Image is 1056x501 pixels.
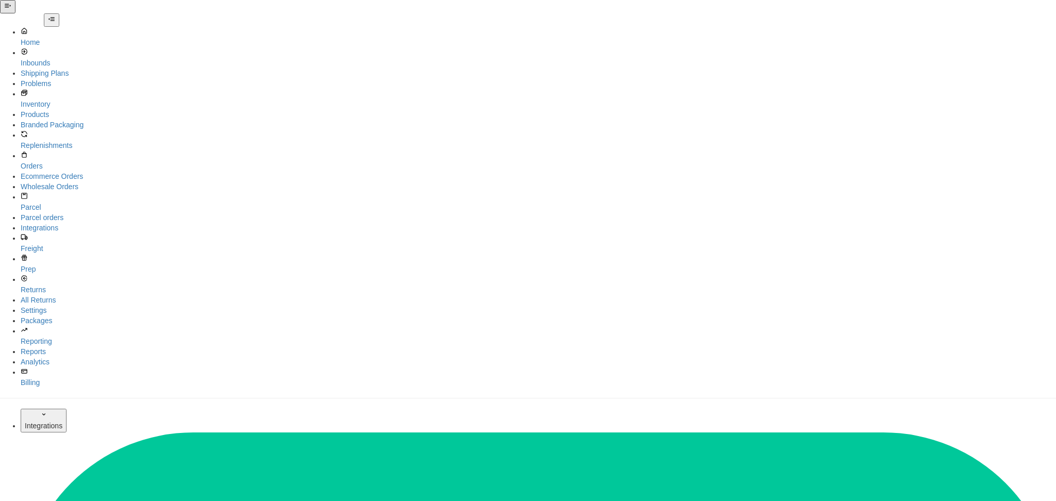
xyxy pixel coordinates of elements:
[21,315,1056,326] a: Packages
[21,151,1056,171] a: Orders
[25,421,62,431] div: Integrations
[21,326,1056,346] a: Reporting
[21,99,1056,109] div: Inventory
[21,295,1056,305] a: All Returns
[21,171,1056,181] a: Ecommerce Orders
[21,58,1056,68] div: Inbounds
[21,120,1056,130] a: Branded Packaging
[21,89,1056,109] a: Inventory
[21,161,1056,171] div: Orders
[21,181,1056,192] a: Wholesale Orders
[21,346,1056,357] a: Reports
[21,27,1056,47] a: Home
[21,243,1056,254] div: Freight
[21,305,1056,315] a: Settings
[21,377,1056,388] div: Billing
[21,264,1056,274] div: Prep
[21,78,1056,89] a: Problems
[21,68,1056,78] a: Shipping Plans
[21,233,1056,254] a: Freight
[44,13,59,27] button: Close Navigation
[21,202,1056,212] div: Parcel
[21,367,1056,388] a: Billing
[21,37,1056,47] div: Home
[21,285,1056,295] div: Returns
[21,130,1056,151] a: Replenishments
[21,212,1056,223] a: Parcel orders
[21,109,1056,120] a: Products
[21,409,67,432] button: Integrations
[21,47,1056,68] a: Inbounds
[21,140,1056,151] div: Replenishments
[21,336,1056,346] div: Reporting
[21,254,1056,274] a: Prep
[21,192,1056,212] a: Parcel
[21,223,1056,233] a: Integrations
[21,274,1056,295] a: Returns
[21,357,1056,367] a: Analytics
